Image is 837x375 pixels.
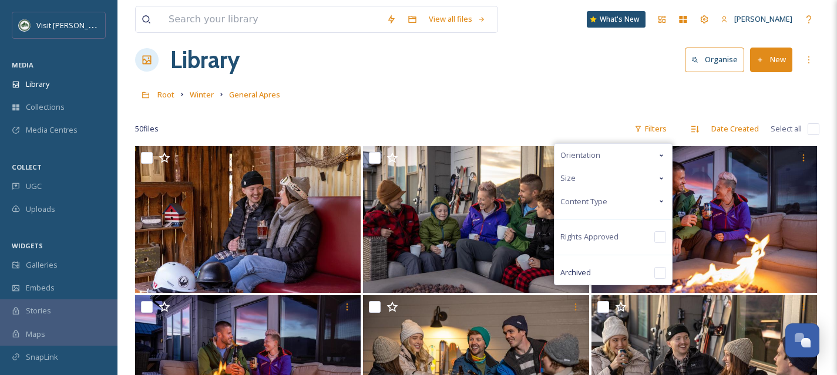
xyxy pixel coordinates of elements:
[734,13,792,24] span: [PERSON_NAME]
[36,19,111,31] span: Visit [PERSON_NAME]
[26,181,42,192] span: UGC
[190,87,214,102] a: Winter
[26,282,55,293] span: Embeds
[157,89,174,100] span: Root
[423,8,492,31] a: View all files
[26,124,78,136] span: Media Centres
[229,89,280,100] span: General Apres
[170,42,240,77] a: Library
[560,173,576,184] span: Size
[750,48,792,72] button: New
[26,305,51,316] span: Stories
[705,117,765,140] div: Date Created
[190,89,214,100] span: Winter
[628,117,673,140] div: Filters
[157,87,174,102] a: Root
[591,146,817,293] img: BRYB2027.jpg
[560,267,591,278] span: Archived
[12,163,42,171] span: COLLECT
[560,150,600,161] span: Orientation
[135,146,361,293] img: BRYB1796.jpg
[715,8,798,31] a: [PERSON_NAME]
[26,329,45,340] span: Maps
[135,123,159,134] span: 50 file s
[26,352,58,363] span: SnapLink
[12,241,43,250] span: WIDGETS
[26,79,49,90] span: Library
[26,259,58,271] span: Galleries
[26,102,65,113] span: Collections
[685,48,744,72] button: Organise
[587,11,646,28] a: What's New
[560,196,607,207] span: Content Type
[26,204,55,215] span: Uploads
[363,146,589,293] img: BRYB1892.jpg
[12,60,33,69] span: MEDIA
[560,231,618,242] span: Rights Approved
[163,6,381,32] input: Search your library
[771,123,802,134] span: Select all
[19,19,31,31] img: Unknown.png
[229,87,280,102] a: General Apres
[785,323,819,357] button: Open Chat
